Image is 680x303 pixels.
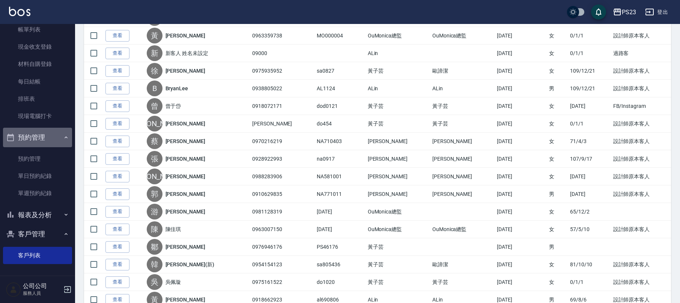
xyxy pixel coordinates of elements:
img: Person [6,282,21,297]
div: [PERSON_NAME] [147,169,162,184]
td: [DATE] [495,80,547,97]
td: 設計師原本客人 [611,168,671,185]
td: 0975935952 [250,62,315,80]
td: 男 [547,80,568,97]
div: 郭 [147,186,162,202]
a: 帳單列表 [3,21,72,38]
td: OuMonica總監 [366,203,430,221]
td: [DATE] [495,133,547,150]
td: 女 [547,62,568,80]
a: 材料自購登錄 [3,55,72,73]
td: [DATE] [568,168,611,185]
td: OuMonica總監 [430,27,495,45]
td: 女 [547,273,568,291]
div: B [147,81,162,96]
td: 0970216219 [250,133,315,150]
a: 現場電腦打卡 [3,107,72,125]
td: 0/1/1 [568,27,611,45]
td: 男 [547,185,568,203]
a: 查看 [105,65,129,77]
td: 黃子芸 [366,97,430,115]
td: [PERSON_NAME] [430,150,495,168]
td: [PERSON_NAME] [430,168,495,185]
a: 曾于岱 [165,102,181,110]
a: 新客人 姓名未設定 [165,49,209,57]
a: [PERSON_NAME] [165,155,205,163]
div: 張 [147,151,162,167]
button: 報表及分析 [3,205,72,225]
div: 蔡 [147,133,162,149]
p: 服務人員 [23,290,61,297]
td: 0975161522 [250,273,315,291]
div: 新 [147,45,162,61]
td: na0917 [315,150,366,168]
a: 查看 [105,83,129,94]
a: 排班表 [3,90,72,107]
td: dod0121 [315,97,366,115]
td: 0/1/1 [568,115,611,133]
td: 黃子芸 [430,273,495,291]
a: [PERSON_NAME](新) [165,261,214,268]
a: 查看 [105,259,129,270]
td: [DATE] [495,168,547,185]
td: 男 [547,238,568,256]
td: 黃子芸 [430,115,495,133]
td: [DATE] [495,238,547,256]
td: ALin [366,80,430,97]
td: 女 [547,150,568,168]
td: [DATE] [495,221,547,238]
td: 09000 [250,45,315,62]
td: 設計師原本客人 [611,185,671,203]
td: 過路客 [611,45,671,62]
td: ALin [430,80,495,97]
td: 107/9/17 [568,150,611,168]
td: [DATE] [315,203,366,221]
a: 預約管理 [3,150,72,167]
td: 女 [547,27,568,45]
td: [DATE] [315,221,366,238]
div: 陳 [147,221,162,237]
td: 設計師原本客人 [611,133,671,150]
td: 0/1/1 [568,45,611,62]
a: [PERSON_NAME] [165,137,205,145]
a: 單週預約紀錄 [3,185,72,202]
td: 女 [547,45,568,62]
div: 韓 [147,257,162,272]
td: 黃子芸 [366,273,430,291]
td: [PERSON_NAME] [366,150,430,168]
td: FB/Instagram [611,97,671,115]
td: [PERSON_NAME] [430,185,495,203]
td: ALin [366,45,430,62]
td: 女 [547,115,568,133]
td: [DATE] [495,203,547,221]
td: 0988283906 [250,168,315,185]
div: 徐 [147,63,162,79]
td: 女 [547,97,568,115]
td: NA771011 [315,185,366,203]
td: 歐諦潔 [430,256,495,273]
td: 0910629835 [250,185,315,203]
td: 0981128319 [250,203,315,221]
button: PS23 [610,4,639,20]
div: [PERSON_NAME] [147,116,162,131]
a: 現金收支登錄 [3,38,72,55]
img: Logo [9,7,30,16]
td: [DATE] [568,185,611,203]
a: 查看 [105,136,129,147]
td: 0/1/1 [568,273,611,291]
a: 查看 [105,30,129,42]
a: BryanLee [165,85,188,92]
div: 吳 [147,274,162,290]
a: [PERSON_NAME] [165,208,205,215]
div: 游 [147,204,162,219]
button: 預約管理 [3,128,72,147]
a: 查看 [105,241,129,253]
td: 81/10/10 [568,256,611,273]
a: [PERSON_NAME] [165,243,205,251]
a: 查看 [105,206,129,218]
td: 設計師原本客人 [611,150,671,168]
td: 109/12/21 [568,62,611,80]
td: OuMonica總監 [430,221,495,238]
a: 每日結帳 [3,73,72,90]
td: 109/12/21 [568,80,611,97]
